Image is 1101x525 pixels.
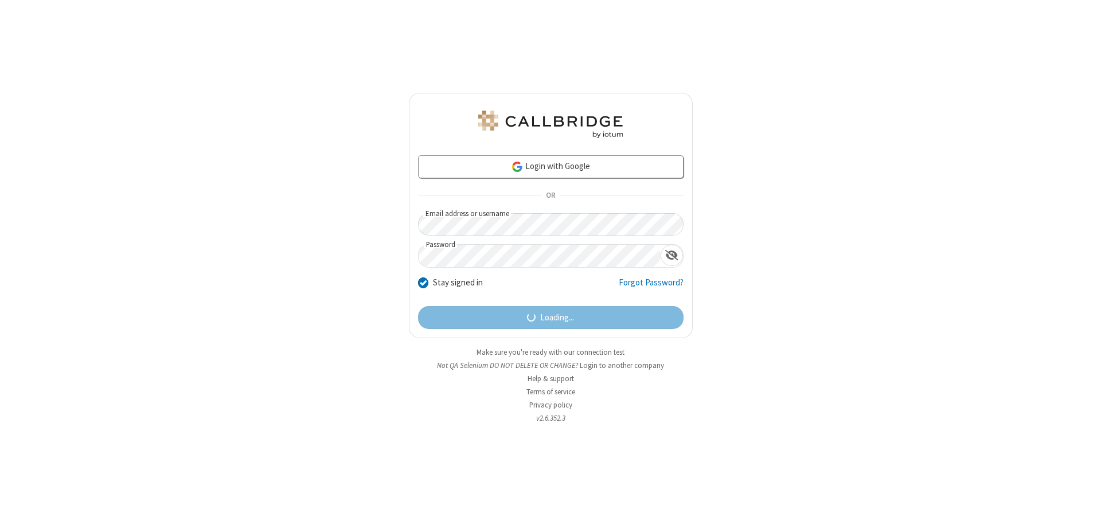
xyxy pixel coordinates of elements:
button: Loading... [418,306,684,329]
label: Stay signed in [433,276,483,289]
span: Loading... [540,311,574,324]
a: Privacy policy [529,400,572,410]
a: Forgot Password? [619,276,684,298]
li: Not QA Selenium DO NOT DELETE OR CHANGE? [409,360,693,371]
a: Make sure you're ready with our connection test [477,347,624,357]
a: Login with Google [418,155,684,178]
div: Show password [661,245,683,266]
input: Email address or username [418,213,684,236]
a: Help & support [528,374,574,383]
span: OR [541,188,560,204]
input: Password [419,245,661,267]
button: Login to another company [580,360,664,371]
a: Terms of service [526,387,575,397]
iframe: Chat [1072,495,1092,517]
img: google-icon.png [511,160,524,173]
li: v2.6.352.3 [409,413,693,424]
img: QA Selenium DO NOT DELETE OR CHANGE [476,111,625,138]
